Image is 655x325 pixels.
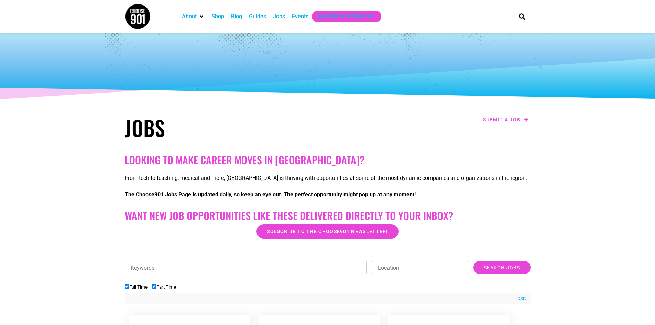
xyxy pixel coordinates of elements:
[256,224,398,239] a: Subscribe to the Choose901 newsletter!
[319,12,374,21] a: Get Choose901 Emails
[178,11,507,22] nav: Main nav
[152,284,176,290] label: Part Time
[125,115,324,140] h1: Jobs
[231,12,242,21] a: Blog
[372,261,468,274] input: Location
[152,284,156,289] input: Part Time
[211,12,224,21] a: Shop
[125,209,531,222] h2: Want New Job Opportunities like these Delivered Directly to your Inbox?
[273,12,285,21] a: Jobs
[483,117,521,122] span: Submit a job
[125,284,148,290] label: Full Time
[516,11,527,22] div: Search
[249,12,266,21] a: Guides
[125,154,531,166] h2: Looking to make career moves in [GEOGRAPHIC_DATA]?
[292,12,308,21] a: Events
[125,284,129,289] input: Full Time
[481,115,531,124] a: Submit a job
[182,12,197,21] a: About
[125,174,531,182] p: From tech to teaching, medical and more, [GEOGRAPHIC_DATA] is thriving with opportunities at some...
[267,229,388,234] span: Subscribe to the Choose901 newsletter!
[125,261,367,274] input: Keywords
[178,11,208,22] div: About
[125,191,416,198] strong: The Choose901 Jobs Page is updated daily, so keep an eye out. The perfect opportunity might pop u...
[514,295,526,302] a: RSS
[473,261,530,274] input: Search Jobs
